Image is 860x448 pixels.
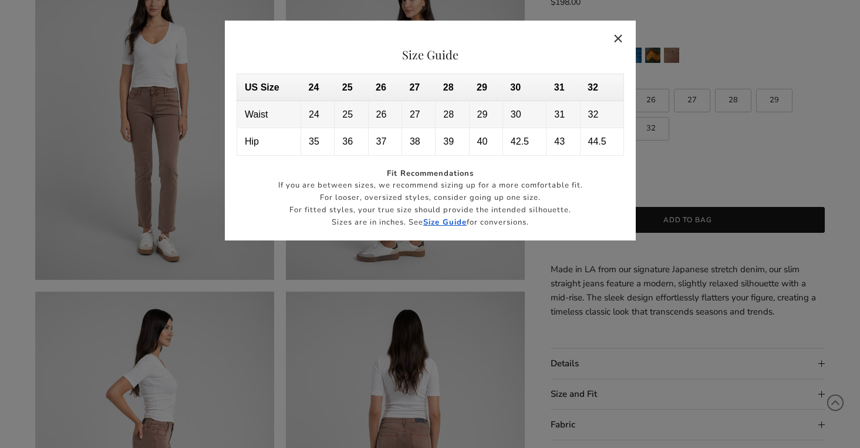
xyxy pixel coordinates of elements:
[605,25,632,52] button: Close
[469,128,502,155] td: 40
[334,74,367,101] th: 25
[580,74,623,101] th: 32
[301,74,334,101] th: 24
[402,128,435,155] td: 38
[469,74,502,101] th: 29
[435,101,468,128] td: 28
[368,128,402,155] td: 37
[237,128,301,155] td: Hip
[580,101,623,128] td: 32
[502,101,546,128] td: 30
[502,74,546,101] th: 30
[435,74,468,101] th: 28
[402,74,435,101] th: 27
[423,217,467,228] a: Size Guide
[237,192,624,204] p: For looser, oversized styles, consider going up one size.
[301,101,334,128] td: 24
[435,128,468,155] td: 39
[334,101,367,128] td: 25
[237,216,624,229] p: Sizes are in inches. See for conversions.
[334,128,367,155] td: 36
[301,128,334,155] td: 35
[546,101,579,128] td: 31
[387,168,474,179] span: Fit Recommendations
[237,74,301,101] th: US Size
[546,74,579,101] th: 31
[546,128,579,155] td: 43
[237,101,301,128] td: Waist
[402,101,435,128] td: 27
[580,128,623,155] td: 44.5
[237,179,624,192] p: If you are between sizes, we recommend sizing up for a more comfortable fit.
[237,48,624,62] h2: Size Guide
[502,128,546,155] td: 42.5
[368,74,402,101] th: 26
[237,204,624,216] p: For fitted styles, your true size should provide the intended silhouette.
[368,101,402,128] td: 26
[469,101,502,128] td: 29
